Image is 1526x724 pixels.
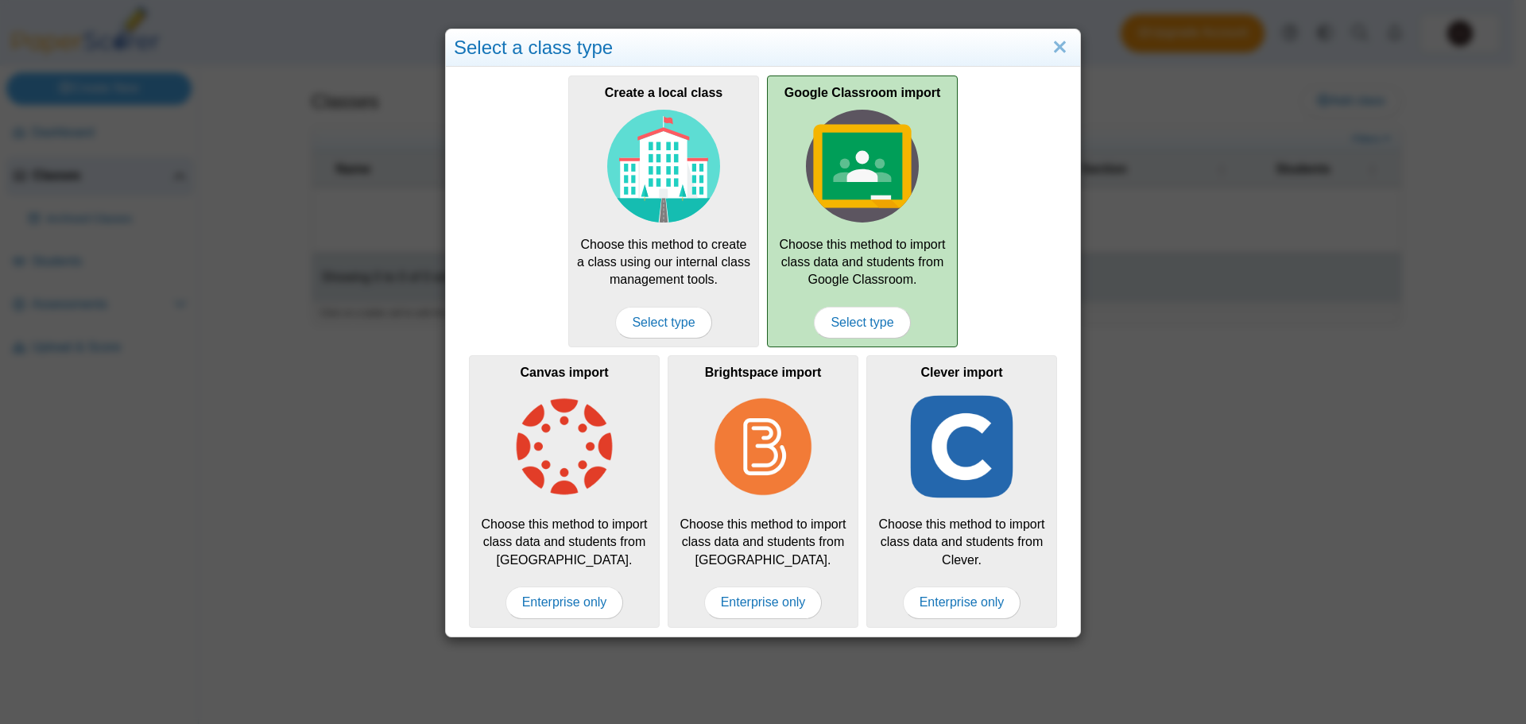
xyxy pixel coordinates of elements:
[568,75,759,347] a: Create a local class Choose this method to create a class using our internal class management too...
[920,366,1002,379] b: Clever import
[866,355,1057,627] div: Choose this method to import class data and students from Clever.
[1048,34,1072,61] a: Close
[446,29,1080,67] div: Select a class type
[605,86,723,99] b: Create a local class
[806,110,919,223] img: class-type-google-classroom.svg
[615,307,711,339] span: Select type
[607,110,720,223] img: class-type-local.svg
[903,587,1021,618] span: Enterprise only
[520,366,608,379] b: Canvas import
[767,75,958,347] div: Choose this method to import class data and students from Google Classroom.
[668,355,858,627] div: Choose this method to import class data and students from [GEOGRAPHIC_DATA].
[767,75,958,347] a: Google Classroom import Choose this method to import class data and students from Google Classroo...
[508,390,621,503] img: class-type-canvas.png
[814,307,910,339] span: Select type
[905,390,1018,503] img: class-type-clever.png
[707,390,819,503] img: class-type-brightspace.png
[784,86,940,99] b: Google Classroom import
[568,75,759,347] div: Choose this method to create a class using our internal class management tools.
[469,355,660,627] div: Choose this method to import class data and students from [GEOGRAPHIC_DATA].
[705,366,822,379] b: Brightspace import
[505,587,624,618] span: Enterprise only
[704,587,823,618] span: Enterprise only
